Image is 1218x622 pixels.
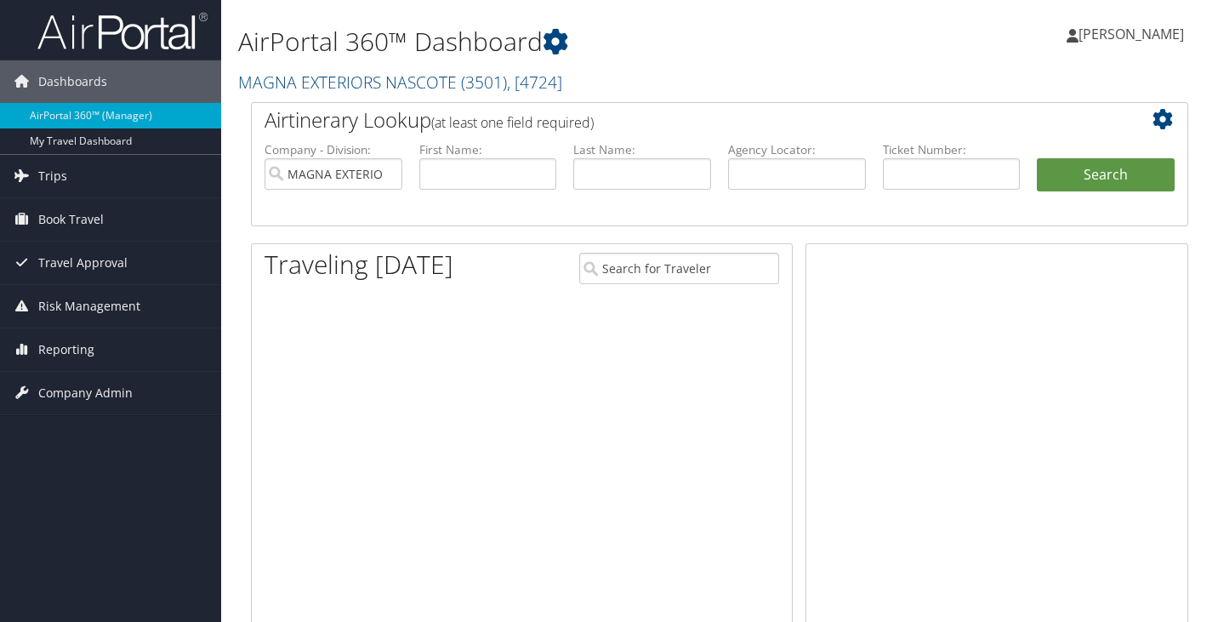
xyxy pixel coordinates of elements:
[1067,9,1201,60] a: [PERSON_NAME]
[38,372,133,414] span: Company Admin
[37,11,208,51] img: airportal-logo.png
[38,242,128,284] span: Travel Approval
[38,285,140,328] span: Risk Management
[38,155,67,197] span: Trips
[265,106,1096,134] h2: Airtinerary Lookup
[573,141,711,158] label: Last Name:
[419,141,557,158] label: First Name:
[265,247,453,282] h1: Traveling [DATE]
[1037,158,1175,192] button: Search
[265,141,402,158] label: Company - Division:
[38,198,104,241] span: Book Travel
[38,60,107,103] span: Dashboards
[431,113,594,132] span: (at least one field required)
[507,71,562,94] span: , [ 4724 ]
[1079,25,1184,43] span: [PERSON_NAME]
[579,253,778,284] input: Search for Traveler
[728,141,866,158] label: Agency Locator:
[238,71,562,94] a: MAGNA EXTERIORS NASCOTE
[238,24,880,60] h1: AirPortal 360™ Dashboard
[461,71,507,94] span: ( 3501 )
[38,328,94,371] span: Reporting
[883,141,1021,158] label: Ticket Number:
